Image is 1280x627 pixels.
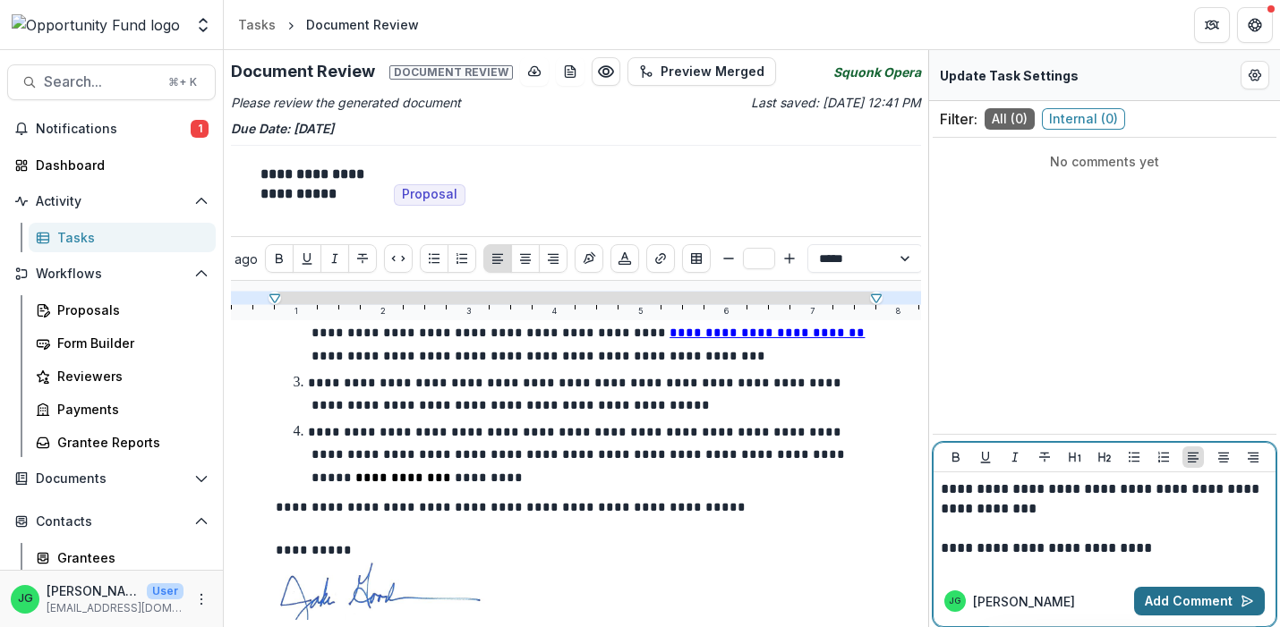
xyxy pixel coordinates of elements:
[1123,446,1145,468] button: Bullet List
[7,259,216,288] button: Open Workflows
[833,63,921,81] i: Squonk Opera
[592,57,620,86] button: Preview d69b0a93-ed05-4aa2-84b9-09d85feb1839.pdf
[44,73,158,90] span: Search...
[29,223,216,252] a: Tasks
[1134,587,1265,615] button: Add Comment
[29,394,216,424] a: Payments
[1242,446,1264,468] button: Align Right
[7,464,216,493] button: Open Documents
[57,334,201,352] div: Form Builder
[231,12,426,38] nav: breadcrumb
[7,114,216,143] button: Notifications1
[511,244,540,273] button: Align Center
[682,244,711,273] button: Insert Table
[539,244,567,273] button: Align Right
[448,244,476,273] button: Ordered List
[231,93,572,112] p: Please review the generated document
[949,597,960,606] div: Jake Goodman
[265,244,294,273] button: Bold
[57,367,201,386] div: Reviewers
[7,150,216,180] a: Dashboard
[57,548,201,567] div: Grantees
[36,471,187,487] span: Documents
[29,295,216,325] a: Proposals
[973,592,1075,611] p: [PERSON_NAME]
[29,543,216,572] a: Grantees
[1213,446,1234,468] button: Align Center
[940,108,977,130] p: Filter:
[579,93,920,112] p: Last saved: [DATE] 12:41 PM
[231,62,513,81] h2: Document Review
[36,194,187,209] span: Activity
[238,15,276,34] div: Tasks
[1034,446,1055,468] button: Strike
[1237,7,1273,43] button: Get Help
[610,244,639,273] button: Choose font color
[1004,446,1026,468] button: Italicize
[47,581,140,600] p: [PERSON_NAME]
[231,12,283,38] a: Tasks
[1042,108,1125,130] span: Internal ( 0 )
[940,66,1079,85] p: Update Task Settings
[483,244,512,273] button: Align Left
[57,400,201,419] div: Payments
[36,267,187,282] span: Workflows
[306,15,419,34] div: Document Review
[191,120,209,138] span: 1
[575,244,603,273] button: Insert Signature
[29,361,216,391] a: Reviewers
[646,244,675,273] button: Create link
[7,64,216,100] button: Search...
[348,244,377,273] button: Strike
[1241,61,1269,89] button: Edit Form Settings
[779,248,800,269] button: Bigger
[7,507,216,536] button: Open Contacts
[384,244,413,273] button: Code
[57,301,201,319] div: Proposals
[36,156,201,174] div: Dashboard
[29,328,216,358] a: Form Builder
[402,187,457,202] span: Proposal
[975,446,996,468] button: Underline
[1153,446,1174,468] button: Ordered List
[1094,446,1115,468] button: Heading 2
[293,244,321,273] button: Underline
[231,119,921,138] p: Due Date: [DATE]
[36,514,187,530] span: Contacts
[420,244,448,273] button: Bullet List
[57,433,201,452] div: Grantee Reports
[556,57,585,86] button: download-word-button
[627,57,776,86] button: Preview Merged
[718,248,739,269] button: Smaller
[389,65,513,80] span: Document review
[147,583,183,599] p: User
[940,152,1269,171] p: No comments yet
[1182,446,1204,468] button: Align Left
[1064,446,1086,468] button: Heading 1
[47,600,183,616] p: [EMAIL_ADDRESS][DOMAIN_NAME]
[945,446,967,468] button: Bold
[165,72,201,92] div: ⌘ + K
[1194,7,1230,43] button: Partners
[191,589,212,610] button: More
[36,122,191,137] span: Notifications
[18,593,33,605] div: Jake Goodman
[191,7,216,43] button: Open entity switcher
[985,108,1035,130] span: All ( 0 )
[7,187,216,216] button: Open Activity
[57,228,201,247] div: Tasks
[29,428,216,457] a: Grantee Reports
[12,14,180,36] img: Opportunity Fund logo
[320,244,349,273] button: Italicize
[520,57,549,86] button: download-button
